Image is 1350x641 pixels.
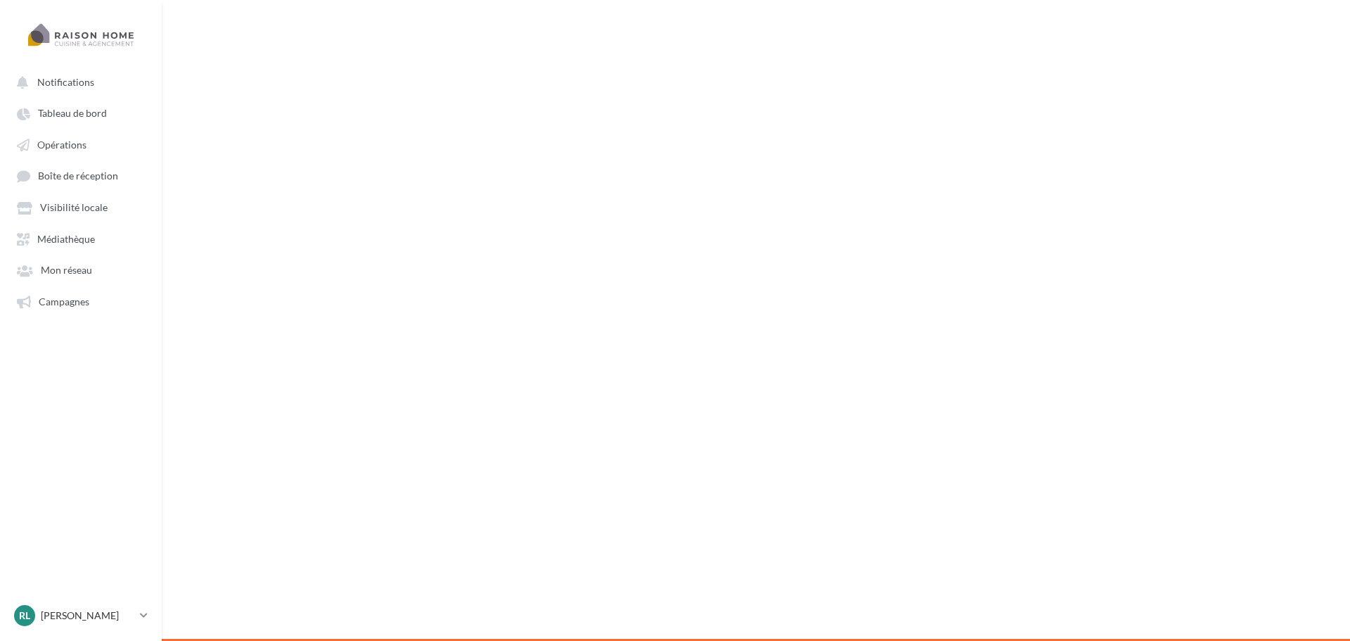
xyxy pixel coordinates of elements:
[37,233,95,245] span: Médiathèque
[8,69,148,94] button: Notifications
[8,163,153,189] a: Boîte de réception
[40,202,108,214] span: Visibilité locale
[8,226,153,251] a: Médiathèque
[37,76,94,88] span: Notifications
[38,108,107,120] span: Tableau de bord
[38,170,118,182] span: Boîte de réception
[8,288,153,314] a: Campagnes
[39,296,89,307] span: Campagnes
[8,100,153,125] a: Tableau de bord
[11,602,150,629] a: RL [PERSON_NAME]
[41,265,92,277] span: Mon réseau
[8,132,153,157] a: Opérations
[8,194,153,220] a: Visibilité locale
[19,609,30,623] span: RL
[41,609,134,623] p: [PERSON_NAME]
[37,139,86,151] span: Opérations
[8,257,153,282] a: Mon réseau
